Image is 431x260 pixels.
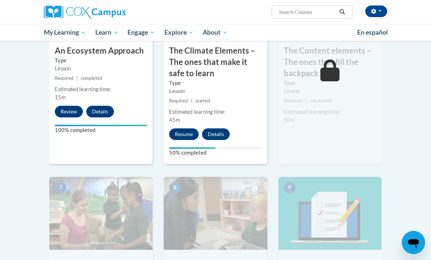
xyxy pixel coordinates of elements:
a: Learn [91,24,123,41]
span: 7 [55,182,66,193]
span: 50m [284,117,295,123]
span: Explore [164,28,194,37]
iframe: Button to launch messaging window [402,231,425,254]
span: 15m [55,94,66,100]
span: About [203,28,228,37]
img: Cox Campus [44,5,126,19]
div: Estimated learning time: [55,85,147,93]
a: En español [352,25,393,40]
button: Account Settings [365,5,387,17]
button: Review [55,106,83,117]
button: Search [337,8,348,16]
a: About [198,24,233,41]
div: Your progress [169,147,215,149]
span: started [195,98,210,104]
span: Learn [95,28,118,37]
span: not started [310,98,332,104]
h3: The Climate Elements – The ones that make it safe to learn [164,45,267,79]
span: | [76,75,78,81]
div: Estimated learning time: [284,108,376,116]
span: Required [284,98,302,104]
span: Engage [127,28,155,37]
label: Type [284,79,376,87]
span: 9 [284,182,295,193]
img: Course Image [164,177,267,250]
span: Required [169,98,188,104]
a: Explore [160,24,198,41]
span: My Learning [44,28,86,37]
label: 100% completed [55,126,147,134]
button: Details [86,106,114,117]
button: Resume [169,128,199,140]
a: Engage [123,24,160,41]
a: My Learning [39,24,91,41]
a: Cox Campus [44,5,151,19]
div: Your progress [55,125,147,126]
img: Course Image [49,177,153,250]
input: Search Courses [278,8,337,16]
div: Lesson [169,87,262,95]
h3: The Content elements – The ones that fill the backpack [278,45,382,79]
label: 50% completed [169,149,262,157]
label: Type [169,79,262,87]
label: Type [55,57,147,65]
span: | [191,98,192,104]
div: Main menu [38,24,393,41]
h3: An Ecosystem Approach [49,45,153,57]
span: | [305,98,307,104]
span: Required [55,75,73,81]
button: Details [202,128,230,140]
img: Course Image [278,177,382,250]
span: 8 [169,182,181,193]
span: completed [81,75,102,81]
span: 45m [169,117,180,123]
span: En español [357,28,388,36]
div: Lesson [55,65,147,73]
div: Estimated learning time: [169,108,262,116]
div: Lesson [284,87,376,95]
